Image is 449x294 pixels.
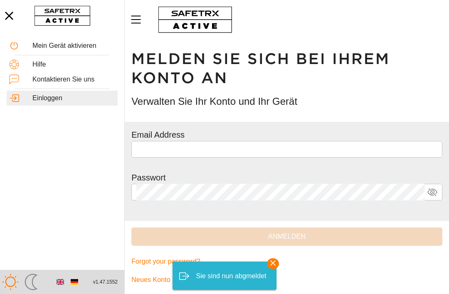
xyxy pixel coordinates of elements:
[129,11,150,28] button: MenÜ
[131,130,185,139] label: Email Address
[67,275,81,289] button: German
[131,271,442,289] a: Neues Konto eröffnen
[131,173,165,182] label: Passwort
[32,75,115,83] div: Kontaktieren Sie uns
[71,278,78,286] img: de.svg
[131,252,442,271] a: Forgot your password?
[131,49,442,88] h1: Melden Sie sich bei Ihrem Konto an
[131,227,442,246] button: Anmelden
[32,60,115,68] div: Hilfe
[9,74,19,84] img: ContactUs.svg
[138,231,436,242] span: Anmelden
[9,59,19,69] img: Help.svg
[131,274,197,286] span: Neues Konto eröffnen
[32,94,115,102] div: Einloggen
[88,275,123,289] button: v1.47.1552
[57,278,64,286] img: en.svg
[196,268,266,284] div: Sie sind nun abgmeldet
[131,256,200,267] span: Forgot your password?
[53,275,67,289] button: English
[131,94,442,109] h3: Verwalten Sie Ihr Konto und Ihr Gerät
[32,42,115,49] div: Mein Gerät aktivieren
[2,274,19,290] img: ModeLight.svg
[93,278,118,287] span: v1.47.1552
[23,274,39,290] img: ModeDark.svg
